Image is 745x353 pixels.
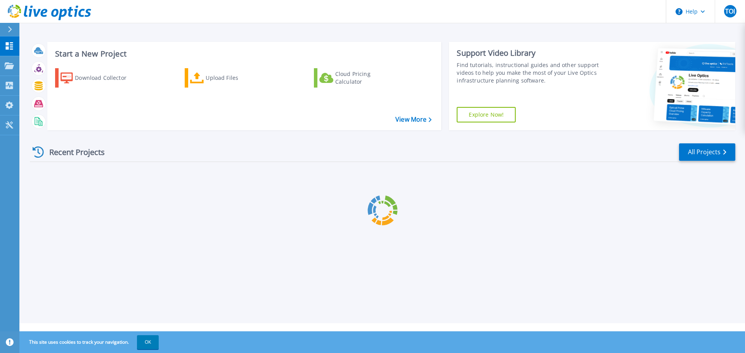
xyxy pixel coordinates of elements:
div: Download Collector [75,70,137,86]
a: Upload Files [185,68,271,88]
h3: Start a New Project [55,50,431,58]
a: View More [395,116,431,123]
div: Find tutorials, instructional guides and other support videos to help you make the most of your L... [457,61,603,84]
div: Upload Files [206,70,268,86]
span: This site uses cookies to track your navigation. [21,335,159,349]
a: Download Collector [55,68,142,88]
div: Support Video Library [457,48,603,58]
a: Explore Now! [457,107,516,122]
div: Cloud Pricing Calculator [335,70,397,86]
span: TOI [725,8,735,14]
a: All Projects [679,143,735,161]
button: OK [137,335,159,349]
a: Cloud Pricing Calculator [314,68,400,88]
div: Recent Projects [30,143,115,162]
